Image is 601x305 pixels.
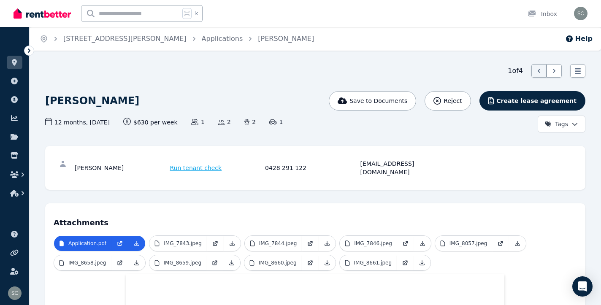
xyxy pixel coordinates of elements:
a: Applications [202,35,243,43]
p: IMG_8660.jpeg [259,259,297,266]
span: Create lease agreement [496,97,577,105]
span: Reject [444,97,462,105]
a: Open in new Tab [302,236,319,251]
a: Open in new Tab [111,255,128,270]
a: IMG_7843.jpeg [149,236,207,251]
img: susan campbell [8,286,22,300]
a: Open in new Tab [397,236,414,251]
a: Open in new Tab [206,255,223,270]
a: Download Attachment [128,236,145,251]
div: 0428 291 122 [265,159,358,176]
a: IMG_7844.jpeg [245,236,302,251]
a: Application.pdf [54,236,111,251]
div: Inbox [528,10,557,18]
div: [EMAIL_ADDRESS][DOMAIN_NAME] [360,159,453,176]
a: Download Attachment [128,255,145,270]
img: susan campbell [574,7,587,20]
span: $630 per week [123,118,178,127]
p: IMG_8658.jpeg [68,259,106,266]
button: Tags [538,116,585,132]
span: 1 [191,118,205,126]
a: [STREET_ADDRESS][PERSON_NAME] [63,35,187,43]
p: IMG_8057.jpeg [449,240,487,247]
a: Open in new Tab [207,236,224,251]
a: Download Attachment [509,236,526,251]
span: Tags [545,120,568,128]
nav: Breadcrumb [30,27,324,51]
a: Open in new Tab [397,255,414,270]
a: Download Attachment [223,255,240,270]
a: Open in new Tab [111,236,128,251]
p: Application.pdf [68,240,106,247]
div: Open Intercom Messenger [572,276,593,297]
span: 12 months , [DATE] [45,118,110,127]
a: Download Attachment [224,236,241,251]
a: IMG_7846.jpeg [340,236,397,251]
span: 2 [244,118,256,126]
span: Run tenant check [170,164,222,172]
a: [PERSON_NAME] [258,35,314,43]
a: IMG_8057.jpeg [435,236,493,251]
p: IMG_8661.jpeg [354,259,392,266]
a: IMG_8661.jpeg [340,255,397,270]
button: Help [565,34,593,44]
a: Download Attachment [414,236,431,251]
span: 1 [269,118,283,126]
a: Download Attachment [319,255,336,270]
button: Create lease agreement [479,91,585,111]
p: IMG_7844.jpeg [259,240,297,247]
p: IMG_7846.jpeg [354,240,392,247]
a: Open in new Tab [492,236,509,251]
p: IMG_8659.jpeg [164,259,202,266]
a: Open in new Tab [302,255,319,270]
span: Save to Documents [349,97,407,105]
a: IMG_8658.jpeg [54,255,111,270]
h4: Attachments [54,212,577,229]
img: RentBetter [14,7,71,20]
div: [PERSON_NAME] [75,159,168,176]
h1: [PERSON_NAME] [45,94,139,108]
a: Download Attachment [319,236,336,251]
button: Save to Documents [329,91,417,111]
p: IMG_7843.jpeg [164,240,202,247]
span: 1 of 4 [508,66,523,76]
a: IMG_8660.jpeg [244,255,302,270]
a: IMG_8659.jpeg [149,255,207,270]
span: k [195,10,198,17]
span: 2 [218,118,231,126]
a: Download Attachment [414,255,430,270]
button: Reject [425,91,471,111]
